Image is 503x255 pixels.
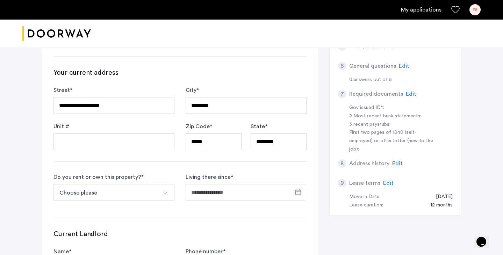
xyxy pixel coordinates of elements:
[186,86,199,94] label: City *
[429,193,453,201] div: 08/26/2025
[22,21,91,47] a: Cazamio logo
[186,173,233,181] label: Living there since *
[401,6,441,14] a: My application
[349,159,389,168] h5: Address history
[349,90,403,98] h5: Required documents
[22,21,91,47] img: logo
[349,76,453,84] div: 0 answers out of 5
[294,188,302,196] button: Open calendar
[251,122,267,131] label: State *
[349,201,383,210] div: Lease duration:
[53,184,158,201] button: Select option
[338,90,346,98] div: 7
[406,91,416,97] span: Edit
[423,201,453,210] div: 12 months
[349,193,381,201] div: Move in Date:
[53,122,70,131] label: Unit #
[349,112,437,121] div: 2 Most recent bank statements:
[349,104,437,112] div: Gov issued ID*:
[349,129,437,154] div: First two pages of 1040 (self-employed) or offer letter (new to the job):
[338,179,346,187] div: 9
[53,86,72,94] label: Street *
[474,227,496,248] iframe: chat widget
[158,184,174,201] button: Select option
[53,229,307,239] h3: Current Landlord
[349,179,380,187] h5: Lease terms
[383,44,393,49] span: Edit
[53,173,144,181] div: Do you rent or own this property? *
[53,68,307,78] h3: Your current address
[399,63,409,69] span: Edit
[349,62,396,70] h5: General questions
[338,159,346,168] div: 8
[469,4,481,15] div: EB
[186,122,212,131] label: Zip Code *
[163,190,168,196] img: arrow
[383,180,394,186] span: Edit
[338,62,346,70] div: 6
[349,121,437,129] div: 3 recent paystubs:
[451,6,460,14] a: Favorites
[392,161,403,166] span: Edit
